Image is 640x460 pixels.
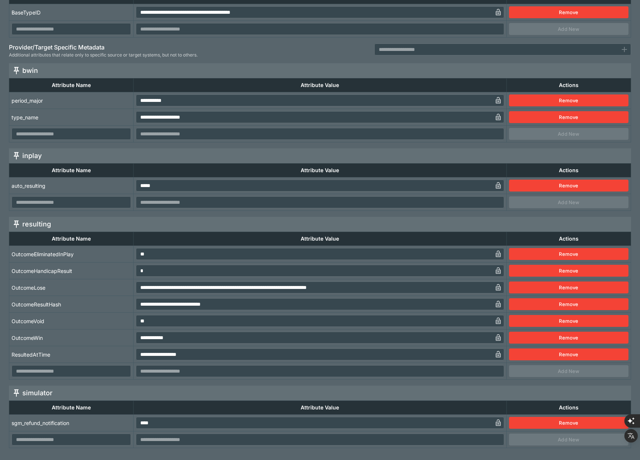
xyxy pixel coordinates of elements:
button: Remove [509,417,628,429]
td: sgm_refund_notification [9,415,134,431]
td: period_major [9,92,134,109]
button: Remove [509,265,628,277]
th: Actions [506,232,631,246]
th: Attribute Value [134,232,507,246]
th: Attribute Value [134,401,507,415]
h5: resulting [22,220,51,228]
td: OutcomeWin [9,329,134,346]
td: BaseTypeID [9,4,134,21]
td: auto_resulting [9,177,134,194]
td: OutcomeLose [9,279,134,296]
button: Remove [509,248,628,260]
h5: simulator [22,389,52,397]
th: Attribute Name [9,78,134,92]
th: Attribute Name [9,232,134,246]
button: Remove [509,282,628,293]
h5: bwin [22,66,38,75]
th: Attribute Value [134,78,507,92]
button: Remove [509,94,628,106]
td: OutcomeVoid [9,313,134,329]
td: OutcomeEliminatedInPlay [9,246,134,263]
button: Remove [509,111,628,123]
span: Additional attributes that relate only to specific source or target systems, but not to others. [9,51,198,59]
th: Attribute Value [134,164,507,177]
button: Remove [509,332,628,344]
h6: Provider/Target Specific Metadata [9,44,198,51]
td: OutcomeHandicapResult [9,263,134,279]
th: Attribute Name [9,164,134,177]
h5: inplay [22,151,42,160]
button: Remove [509,180,628,192]
th: Actions [506,164,631,177]
th: Attribute Name [9,401,134,415]
button: Remove [509,6,628,18]
button: Remove [509,348,628,360]
td: type_name [9,109,134,126]
td: OutcomeResultHash [9,296,134,313]
th: Actions [506,78,631,92]
td: ResultedAtTime [9,346,134,363]
button: Remove [509,298,628,310]
button: Remove [509,315,628,327]
th: Actions [506,401,631,415]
